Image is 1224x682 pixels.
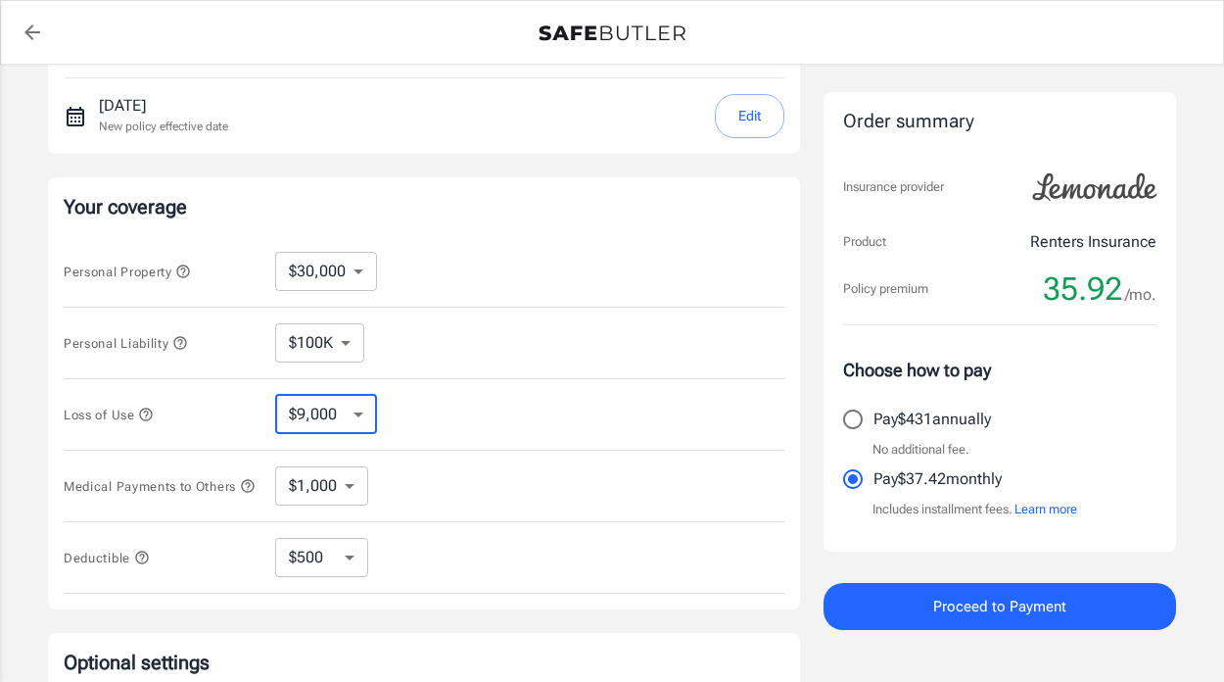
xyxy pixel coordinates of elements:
p: Pay $37.42 monthly [873,467,1002,491]
button: Personal Liability [64,331,188,355]
span: Personal Liability [64,336,188,351]
button: Deductible [64,546,150,569]
button: Proceed to Payment [824,583,1176,630]
button: Edit [715,94,784,138]
button: Medical Payments to Others [64,474,256,498]
p: Optional settings [64,649,784,676]
p: No additional fee. [872,440,969,460]
div: Order summary [843,108,1156,136]
button: Learn more [1014,500,1077,519]
span: Medical Payments to Others [64,479,256,494]
span: Loss of Use [64,408,154,422]
p: Choose how to pay [843,357,1156,383]
p: Product [843,232,886,252]
span: 35.92 [1043,269,1122,309]
span: Deductible [64,551,150,565]
p: Insurance provider [843,177,944,197]
p: Your coverage [64,193,784,220]
p: Pay $431 annually [873,408,991,431]
p: [DATE] [99,94,228,118]
p: Policy premium [843,279,928,299]
span: Personal Property [64,265,191,279]
span: /mo. [1125,281,1156,309]
span: Proceed to Payment [933,594,1066,619]
p: Renters Insurance [1030,230,1156,254]
a: back to quotes [13,13,52,52]
img: Back to quotes [539,25,685,41]
p: Includes installment fees. [872,500,1077,519]
img: Lemonade [1021,160,1168,215]
svg: New policy start date [64,105,87,128]
button: Loss of Use [64,403,154,426]
p: New policy effective date [99,118,228,135]
button: Personal Property [64,260,191,283]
